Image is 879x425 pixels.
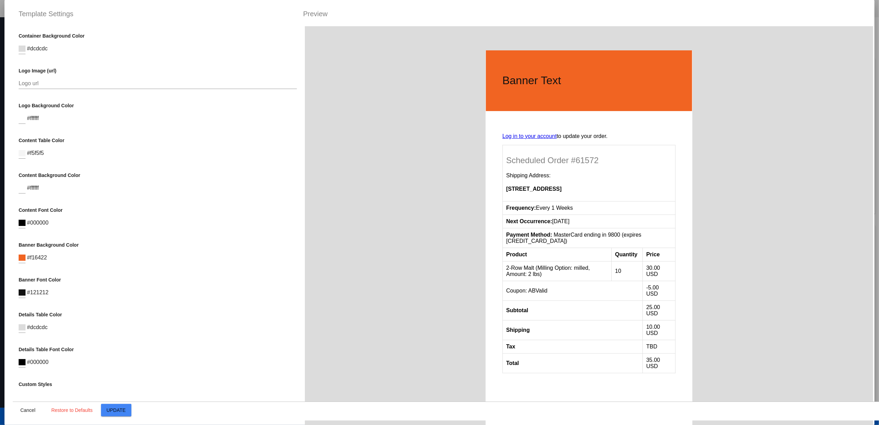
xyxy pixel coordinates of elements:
[13,404,43,416] button: Close dialog
[297,8,866,19] div: Preview
[46,404,98,416] button: Restore to Defaults
[101,404,131,416] button: Update
[107,407,126,413] span: Update
[51,407,93,413] span: Restore to Defaults
[20,407,36,413] span: Cancel
[13,8,297,19] div: Template Settings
